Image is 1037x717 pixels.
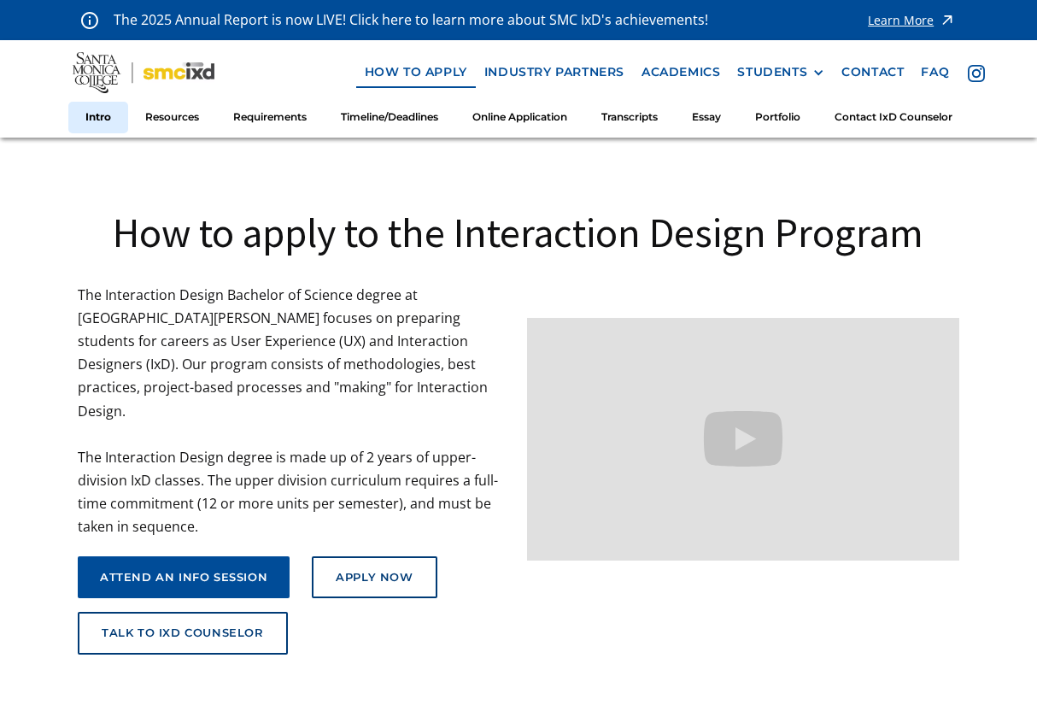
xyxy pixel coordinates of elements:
p: The 2025 Annual Report is now LIVE! Click here to learn more about SMC IxD's achievements! [114,9,710,32]
div: STUDENTS [737,65,824,79]
a: contact [833,56,912,88]
a: industry partners [476,56,633,88]
a: Learn More [868,9,956,32]
div: STUDENTS [737,65,807,79]
div: talk to ixd counselor [102,626,264,640]
div: attend an info session [100,571,267,585]
a: Resources [128,102,216,133]
h1: How to apply to the Interaction Design Program [78,206,959,259]
p: The Interaction Design Bachelor of Science degree at [GEOGRAPHIC_DATA][PERSON_NAME] focuses on pr... [78,284,510,539]
a: Portfolio [738,102,817,133]
iframe: Design your future with a Bachelor's Degree in Interaction Design from Santa Monica College [527,318,959,561]
a: Academics [633,56,729,88]
img: icon - arrow - alert [939,9,956,32]
a: Online Application [455,102,584,133]
a: how to apply [356,56,476,88]
img: icon - instagram [968,65,985,82]
div: Learn More [868,15,934,26]
a: Transcripts [584,102,675,133]
a: talk to ixd counselor [78,612,288,655]
a: Requirements [216,102,324,133]
a: Timeline/Deadlines [324,102,455,133]
img: Santa Monica College - SMC IxD logo [73,52,214,94]
a: attend an info session [78,556,290,599]
a: Intro [68,102,128,133]
a: Apply Now [312,556,436,599]
a: faq [912,56,958,88]
img: icon - information - alert [81,11,98,29]
a: Contact IxD Counselor [817,102,970,133]
a: Essay [675,102,738,133]
div: Apply Now [336,571,413,585]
